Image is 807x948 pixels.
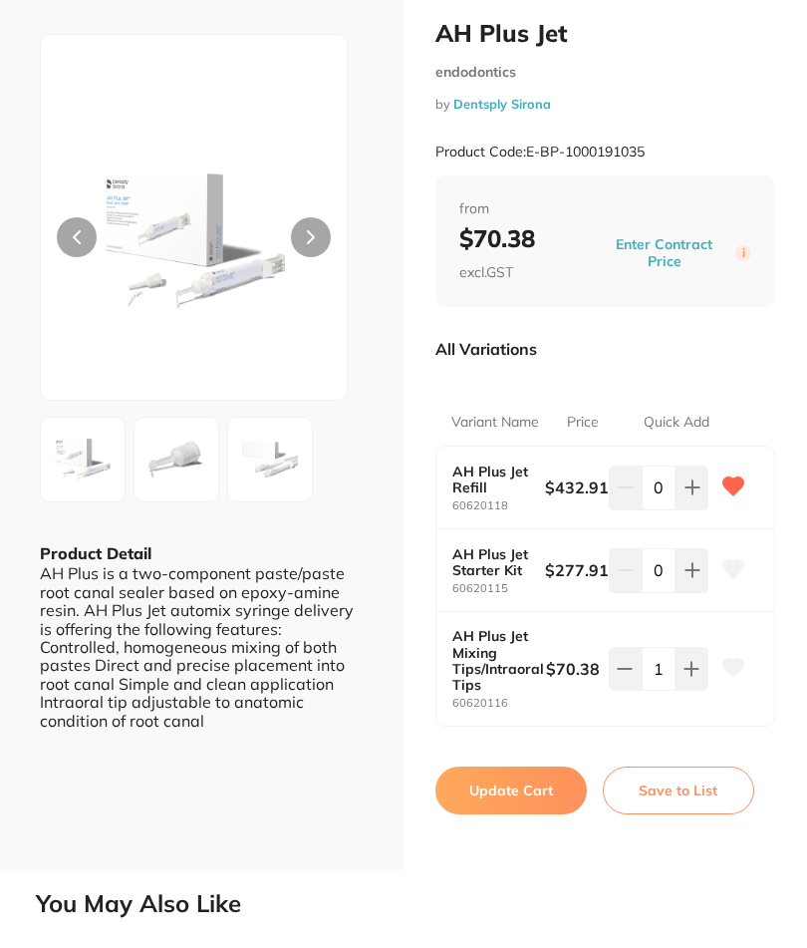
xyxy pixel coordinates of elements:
[435,65,775,82] small: endodontics
[459,264,513,282] span: excl. GST
[234,425,306,496] img: Zw
[435,340,537,360] p: All Variations
[435,145,645,161] small: Product Code: E-BP-1000191035
[603,768,754,815] button: Save to List
[735,246,751,262] label: i
[452,629,537,693] b: AH Plus Jet Mixing Tips/Intraoral Tips
[459,200,751,220] span: from
[452,583,545,596] small: 60620115
[47,425,119,496] img: aXQucG5n
[451,414,539,434] p: Variant Name
[102,86,285,401] img: aXQucG5n
[546,659,603,681] b: $70.38
[452,465,536,496] b: AH Plus Jet Refill
[545,560,603,582] b: $277.91
[593,236,736,272] button: Enter Contract Price
[435,768,587,815] button: Update Cart
[644,414,709,434] p: Quick Add
[567,414,599,434] p: Price
[452,698,546,711] small: 60620116
[40,544,151,564] b: Product Detail
[435,19,775,49] h2: AH Plus Jet
[40,565,364,731] div: AH Plus is a two-component paste/paste root canal sealer based on epoxy-amine resin. AH Plus Jet ...
[140,425,212,496] img: aGl0ZS5wbmc
[435,98,775,113] small: by
[459,224,593,284] b: $70.38
[452,547,536,579] b: AH Plus Jet Starter Kit
[545,477,603,499] b: $432.91
[453,97,551,113] a: Dentsply Sirona
[452,500,545,513] small: 60620118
